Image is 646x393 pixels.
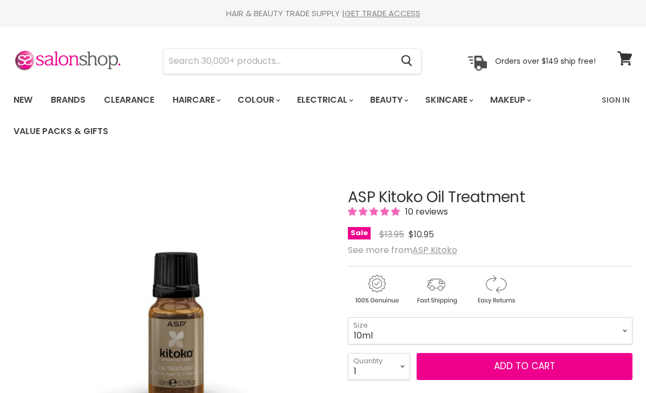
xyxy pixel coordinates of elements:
input: Search [163,49,392,74]
a: Colour [229,89,287,111]
a: Beauty [362,89,415,111]
ul: Main menu [5,84,595,147]
a: Skincare [417,89,480,111]
a: GET TRADE ACCESS [345,8,420,19]
h1: ASP Kitoko Oil Treatment [348,189,632,206]
form: Product [163,48,421,74]
span: Add to cart [494,359,555,372]
button: Search [392,49,421,74]
a: New [5,89,41,111]
span: See more from [348,244,457,256]
select: Quantity [348,353,410,380]
a: Sign In [595,89,636,111]
img: shipping.gif [407,273,465,306]
a: Makeup [482,89,538,111]
a: Electrical [289,89,360,111]
a: ASP Kitoko [412,244,457,256]
p: Orders over $149 ship free! [495,56,596,65]
a: Value Packs & Gifts [5,120,116,143]
img: returns.gif [467,273,524,306]
span: Sale [348,227,371,239]
span: $13.95 [379,228,404,241]
button: Add to cart [417,353,632,380]
a: Clearance [96,89,162,111]
span: 5.00 stars [348,205,402,218]
a: Brands [43,89,94,111]
img: genuine.gif [348,273,405,306]
span: 10 reviews [402,205,448,218]
a: Haircare [164,89,227,111]
span: $10.95 [408,228,434,241]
